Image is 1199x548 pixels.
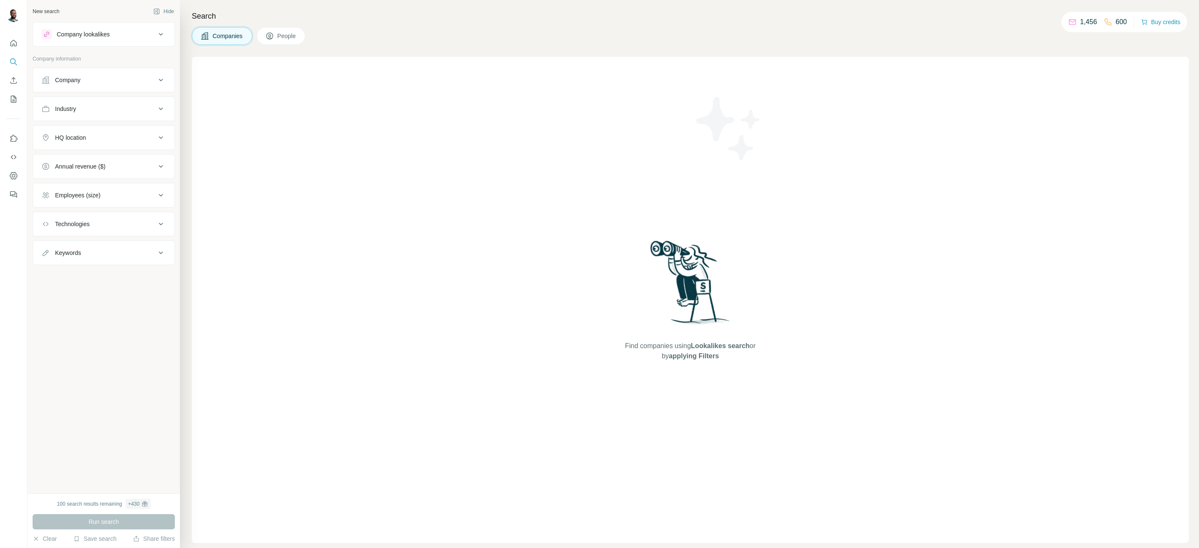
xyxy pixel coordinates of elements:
[57,30,110,39] div: Company lookalikes
[7,73,20,88] button: Enrich CSV
[33,99,174,119] button: Industry
[1080,17,1097,27] p: 1,456
[7,187,20,202] button: Feedback
[147,5,180,18] button: Hide
[7,168,20,183] button: Dashboard
[33,214,174,234] button: Technologies
[55,249,81,257] div: Keywords
[669,352,719,360] span: applying Filters
[33,70,174,90] button: Company
[7,54,20,69] button: Search
[57,499,150,509] div: 100 search results remaining
[55,105,76,113] div: Industry
[7,131,20,146] button: Use Surfe on LinkedIn
[622,341,758,361] span: Find companies using or by
[277,32,297,40] span: People
[133,534,175,543] button: Share filters
[1116,17,1127,27] p: 600
[33,185,174,205] button: Employees (size)
[33,534,57,543] button: Clear
[33,8,59,15] div: New search
[55,133,86,142] div: HQ location
[55,76,80,84] div: Company
[33,55,175,63] p: Company information
[192,10,1189,22] h4: Search
[1141,16,1180,28] button: Buy credits
[691,91,767,167] img: Surfe Illustration - Stars
[7,149,20,165] button: Use Surfe API
[7,91,20,107] button: My lists
[128,500,140,508] div: + 430
[33,24,174,44] button: Company lookalikes
[55,220,90,228] div: Technologies
[33,243,174,263] button: Keywords
[33,156,174,177] button: Annual revenue ($)
[33,127,174,148] button: HQ location
[55,191,100,199] div: Employees (size)
[646,238,735,333] img: Surfe Illustration - Woman searching with binoculars
[7,8,20,22] img: Avatar
[213,32,243,40] span: Companies
[691,342,750,349] span: Lookalikes search
[7,36,20,51] button: Quick start
[73,534,116,543] button: Save search
[55,162,105,171] div: Annual revenue ($)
